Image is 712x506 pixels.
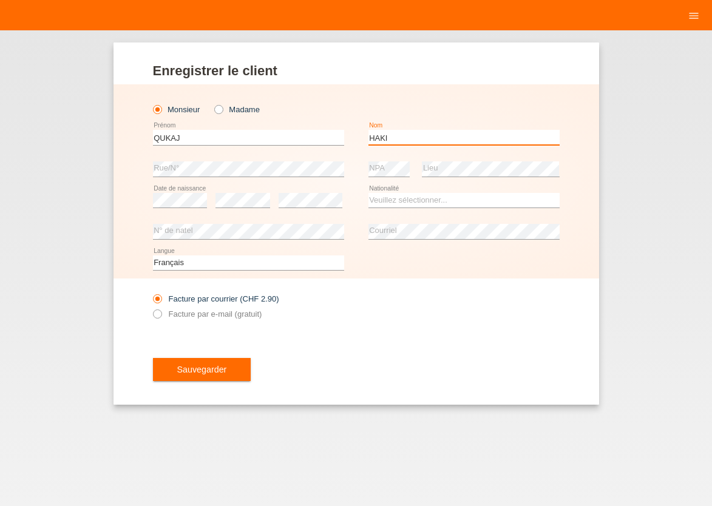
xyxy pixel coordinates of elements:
label: Madame [214,105,260,114]
input: Monsieur [153,105,161,113]
a: menu [682,12,706,19]
span: Sauvegarder [177,365,227,374]
i: menu [688,10,700,22]
input: Madame [214,105,222,113]
label: Facture par e-mail (gratuit) [153,309,262,319]
input: Facture par courrier (CHF 2.90) [153,294,161,309]
input: Facture par e-mail (gratuit) [153,309,161,325]
label: Facture par courrier (CHF 2.90) [153,294,279,303]
h1: Enregistrer le client [153,63,560,78]
label: Monsieur [153,105,200,114]
button: Sauvegarder [153,358,251,381]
